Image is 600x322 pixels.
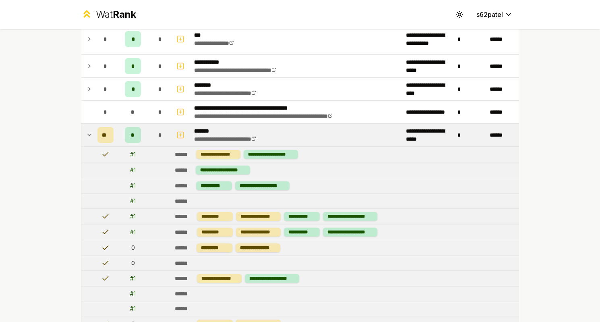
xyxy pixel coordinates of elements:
[476,10,503,19] span: s62patel
[96,8,136,21] div: Wat
[130,197,136,205] div: # 1
[117,256,149,270] td: 0
[81,8,136,21] a: WatRank
[113,8,136,20] span: Rank
[130,166,136,174] div: # 1
[130,150,136,158] div: # 1
[130,182,136,190] div: # 1
[130,290,136,298] div: # 1
[130,228,136,236] div: # 1
[130,212,136,220] div: # 1
[117,240,149,256] td: 0
[130,274,136,283] div: # 1
[470,7,519,22] button: s62patel
[130,305,136,313] div: # 1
